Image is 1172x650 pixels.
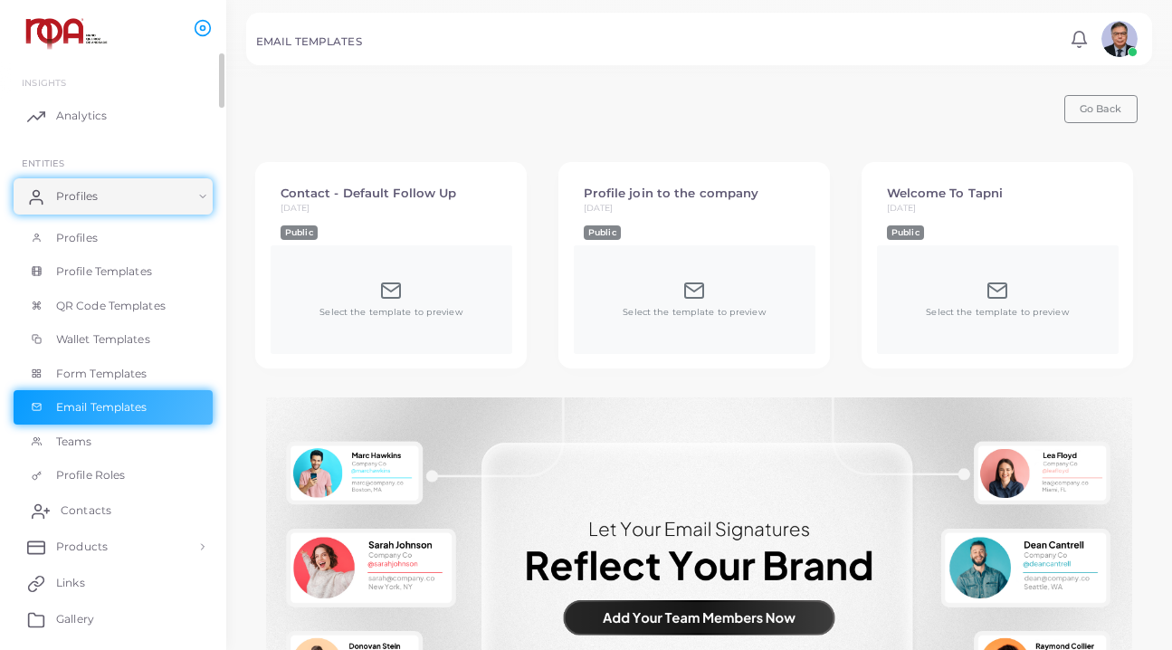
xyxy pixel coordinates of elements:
a: Gallery [14,601,213,637]
span: Wallet Templates [56,331,150,348]
a: Profile Roles [14,458,213,492]
a: Teams [14,425,213,459]
a: Analytics [14,98,213,134]
span: Gallery [56,611,94,627]
h4: Contact - Default Follow Up [281,186,502,201]
span: Analytics [56,108,107,124]
span: Form Templates [56,366,148,382]
button: Go Back [1064,95,1138,122]
small: [DATE] [887,203,917,213]
h5: EMAIL TEMPLATES [256,35,362,48]
span: Products [56,539,108,555]
a: Links [14,565,213,601]
h4: Profile join to the company [584,186,805,201]
span: Select the template to preview [926,306,1068,319]
a: Wallet Templates [14,322,213,357]
span: Teams [56,434,92,450]
a: avatar [1096,21,1142,57]
span: Public [887,225,925,240]
span: Profiles [56,230,98,246]
span: Contacts [61,502,111,519]
a: Profiles [14,178,213,215]
span: Links [56,575,85,591]
a: Contacts [14,492,213,529]
span: Select the template to preview [319,306,462,319]
span: Profile Roles [56,467,125,483]
span: INSIGHTS [22,77,66,88]
span: Profile Templates [56,263,152,280]
a: Products [14,529,213,565]
span: Profiles [56,188,98,205]
span: ENTITIES [22,158,64,168]
a: Profile Templates [14,254,213,289]
span: Email Templates [56,399,148,416]
small: [DATE] [584,203,614,213]
span: Public [584,225,622,240]
span: Select the template to preview [623,306,765,319]
a: Profiles [14,221,213,255]
a: Email Templates [14,390,213,425]
span: QR Code Templates [56,298,166,314]
span: Public [281,225,319,240]
img: logo [16,17,117,51]
a: QR Code Templates [14,289,213,323]
span: Go Back [1080,102,1121,115]
h4: Welcome To Tapni [887,186,1109,201]
img: avatar [1101,21,1138,57]
small: [DATE] [281,203,310,213]
a: Form Templates [14,357,213,391]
